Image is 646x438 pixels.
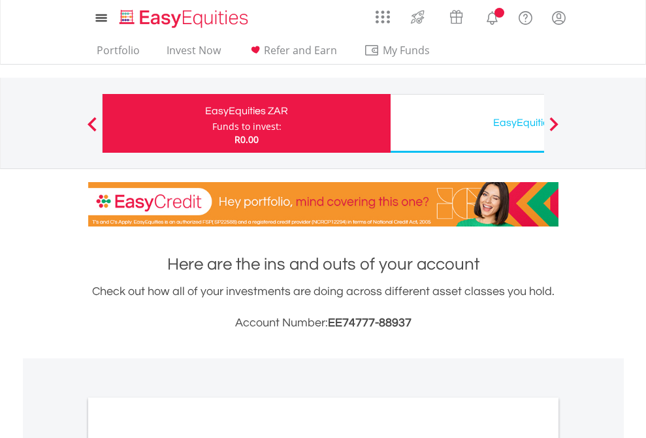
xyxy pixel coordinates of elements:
a: Vouchers [437,3,476,27]
img: grid-menu-icon.svg [376,10,390,24]
div: Check out how all of your investments are doing across different asset classes you hold. [88,283,558,332]
img: EasyCredit Promotion Banner [88,182,558,227]
button: Next [541,123,567,136]
span: My Funds [364,42,449,59]
img: vouchers-v2.svg [445,7,467,27]
button: Previous [79,123,105,136]
img: EasyEquities_Logo.png [117,8,253,29]
a: FAQ's and Support [509,3,542,29]
div: Funds to invest: [212,120,282,133]
span: EE74777-88937 [328,317,412,329]
a: Refer and Earn [242,44,342,64]
a: Portfolio [91,44,145,64]
span: R0.00 [234,133,259,146]
a: Home page [114,3,253,29]
img: thrive-v2.svg [407,7,428,27]
div: EasyEquities ZAR [110,102,383,120]
a: Invest Now [161,44,226,64]
h3: Account Number: [88,314,558,332]
a: My Profile [542,3,575,32]
h1: Here are the ins and outs of your account [88,253,558,276]
span: Refer and Earn [264,43,337,57]
a: AppsGrid [367,3,398,24]
a: Notifications [476,3,509,29]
